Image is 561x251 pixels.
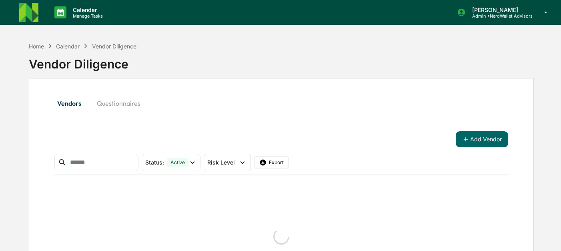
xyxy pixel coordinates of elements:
p: Admin • NerdWallet Advisors [466,13,533,19]
div: Vendor Diligence [29,50,534,71]
button: Vendors [54,94,90,113]
button: Export [254,156,289,169]
span: Status : [145,159,164,166]
div: Calendar [56,43,80,50]
span: Risk Level [207,159,235,166]
button: Questionnaires [90,94,147,113]
div: Vendor Diligence [92,43,136,50]
div: Active [167,158,188,167]
p: Manage Tasks [66,13,107,19]
p: [PERSON_NAME] [466,6,533,13]
p: Calendar [66,6,107,13]
button: Add Vendor [456,131,508,147]
img: logo [19,3,38,22]
div: secondary tabs example [54,94,508,113]
div: Home [29,43,44,50]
